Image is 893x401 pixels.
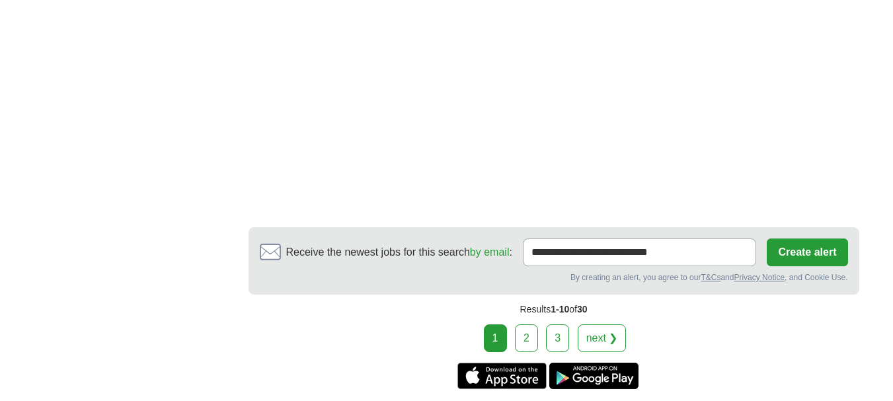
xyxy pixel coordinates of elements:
[767,238,847,266] button: Create alert
[701,273,720,282] a: T&Cs
[249,295,859,324] div: Results of
[484,324,507,352] div: 1
[549,363,639,389] a: Get the Android app
[457,363,547,389] a: Get the iPhone app
[578,324,627,352] a: next ❯
[734,273,785,282] a: Privacy Notice
[515,324,538,352] a: 2
[551,304,569,314] span: 1-10
[260,272,848,283] div: By creating an alert, you agree to our and , and Cookie Use.
[577,304,588,314] span: 30
[546,324,569,352] a: 3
